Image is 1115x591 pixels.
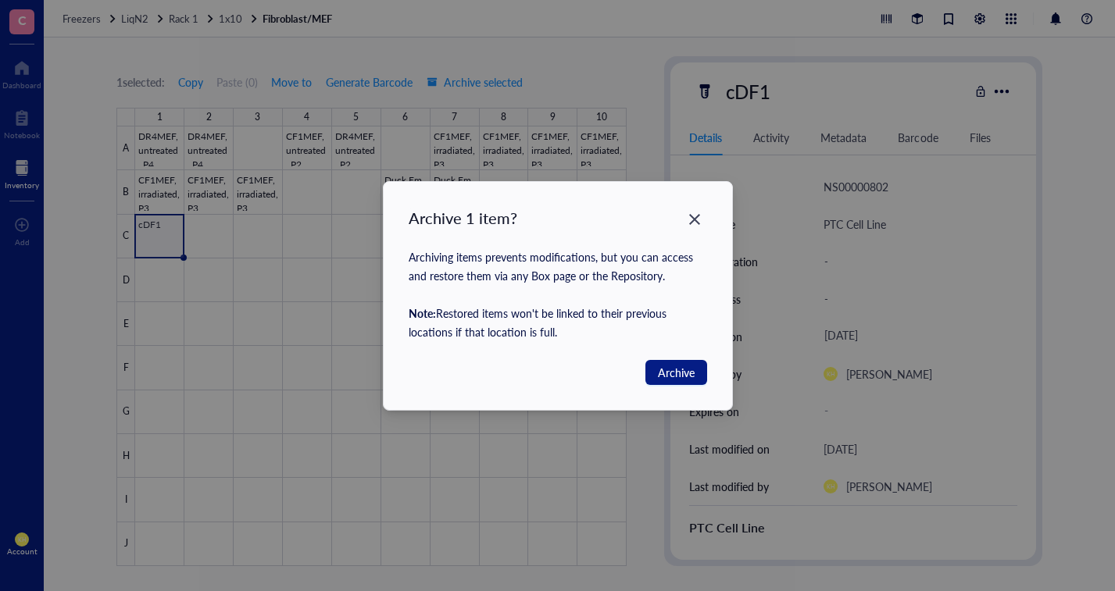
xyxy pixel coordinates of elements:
[682,207,707,232] button: Close
[409,207,707,229] div: Archive 1 item?
[682,210,707,229] span: Close
[409,247,707,341] div: Archiving items prevents modifications, but you can access and restore them via any Box page or t...
[645,360,707,385] button: Archive
[409,305,436,321] b: Note:
[658,364,695,381] span: Archive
